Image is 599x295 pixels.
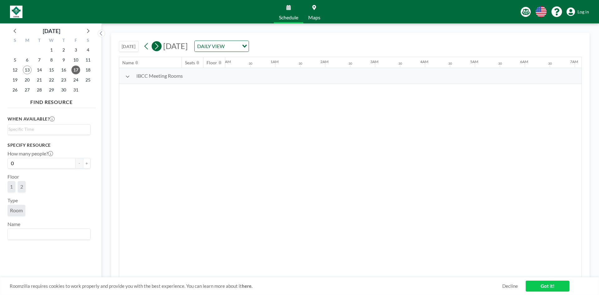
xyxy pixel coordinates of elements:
[122,60,134,66] div: Name
[35,56,44,64] span: Tuesday, October 7, 2025
[57,37,70,45] div: T
[35,76,44,84] span: Tuesday, October 21, 2025
[185,60,195,66] div: Seats
[8,230,87,238] input: Search for option
[20,184,23,189] span: 2
[46,37,58,45] div: W
[119,41,139,52] button: [DATE]
[320,59,329,64] div: 2AM
[10,184,13,189] span: 1
[43,27,60,35] div: [DATE]
[47,76,56,84] span: Wednesday, October 22, 2025
[7,221,20,227] label: Name
[59,66,68,74] span: Thursday, October 16, 2025
[195,41,249,52] div: Search for option
[47,46,56,54] span: Wednesday, October 1, 2025
[577,9,589,15] span: Log in
[75,158,83,169] button: -
[35,66,44,74] span: Tuesday, October 14, 2025
[23,56,32,64] span: Monday, October 6, 2025
[163,41,188,51] span: [DATE]
[23,76,32,84] span: Monday, October 20, 2025
[70,37,82,45] div: F
[10,207,23,213] span: Room
[498,61,502,66] div: 30
[84,66,92,74] span: Saturday, October 18, 2025
[448,61,452,66] div: 30
[7,150,53,157] label: How many people?
[47,56,56,64] span: Wednesday, October 8, 2025
[226,42,238,50] input: Search for option
[84,46,92,54] span: Saturday, October 4, 2025
[82,37,94,45] div: S
[299,61,302,66] div: 30
[59,56,68,64] span: Thursday, October 9, 2025
[33,37,46,45] div: T
[71,46,80,54] span: Friday, October 3, 2025
[84,56,92,64] span: Saturday, October 11, 2025
[370,59,378,64] div: 3AM
[21,37,33,45] div: M
[7,174,19,180] label: Floor
[308,15,320,20] span: Maps
[84,76,92,84] span: Saturday, October 25, 2025
[71,56,80,64] span: Friday, October 10, 2025
[71,86,80,94] span: Friday, October 31, 2025
[420,59,428,64] div: 4AM
[8,126,87,133] input: Search for option
[11,66,19,74] span: Sunday, October 12, 2025
[9,37,21,45] div: S
[10,6,22,18] img: organization-logo
[11,56,19,64] span: Sunday, October 5, 2025
[8,229,90,239] div: Search for option
[71,76,80,84] span: Friday, October 24, 2025
[35,86,44,94] span: Tuesday, October 28, 2025
[348,61,352,66] div: 30
[7,142,90,148] h3: Specify resource
[567,7,589,16] a: Log in
[520,59,528,64] div: 6AM
[270,59,279,64] div: 1AM
[196,42,226,50] span: DAILY VIEW
[11,86,19,94] span: Sunday, October 26, 2025
[221,59,231,64] div: 12AM
[398,61,402,66] div: 30
[47,66,56,74] span: Wednesday, October 15, 2025
[249,61,252,66] div: 30
[71,66,80,74] span: Friday, October 17, 2025
[526,281,569,292] a: Got it!
[10,283,502,289] span: Roomzilla requires cookies to work properly and provide you with the best experience. You can lea...
[470,59,478,64] div: 5AM
[59,46,68,54] span: Thursday, October 2, 2025
[11,76,19,84] span: Sunday, October 19, 2025
[548,61,552,66] div: 30
[7,96,95,105] h4: FIND RESOURCE
[7,197,18,204] label: Type
[47,86,56,94] span: Wednesday, October 29, 2025
[279,15,298,20] span: Schedule
[502,283,518,289] a: Decline
[59,86,68,94] span: Thursday, October 30, 2025
[23,86,32,94] span: Monday, October 27, 2025
[207,60,217,66] div: Floor
[83,158,90,169] button: +
[136,73,183,79] span: IBCC Meeting Rooms
[570,59,578,64] div: 7AM
[8,125,90,134] div: Search for option
[59,76,68,84] span: Thursday, October 23, 2025
[242,283,252,289] a: here.
[23,66,32,74] span: Monday, October 13, 2025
